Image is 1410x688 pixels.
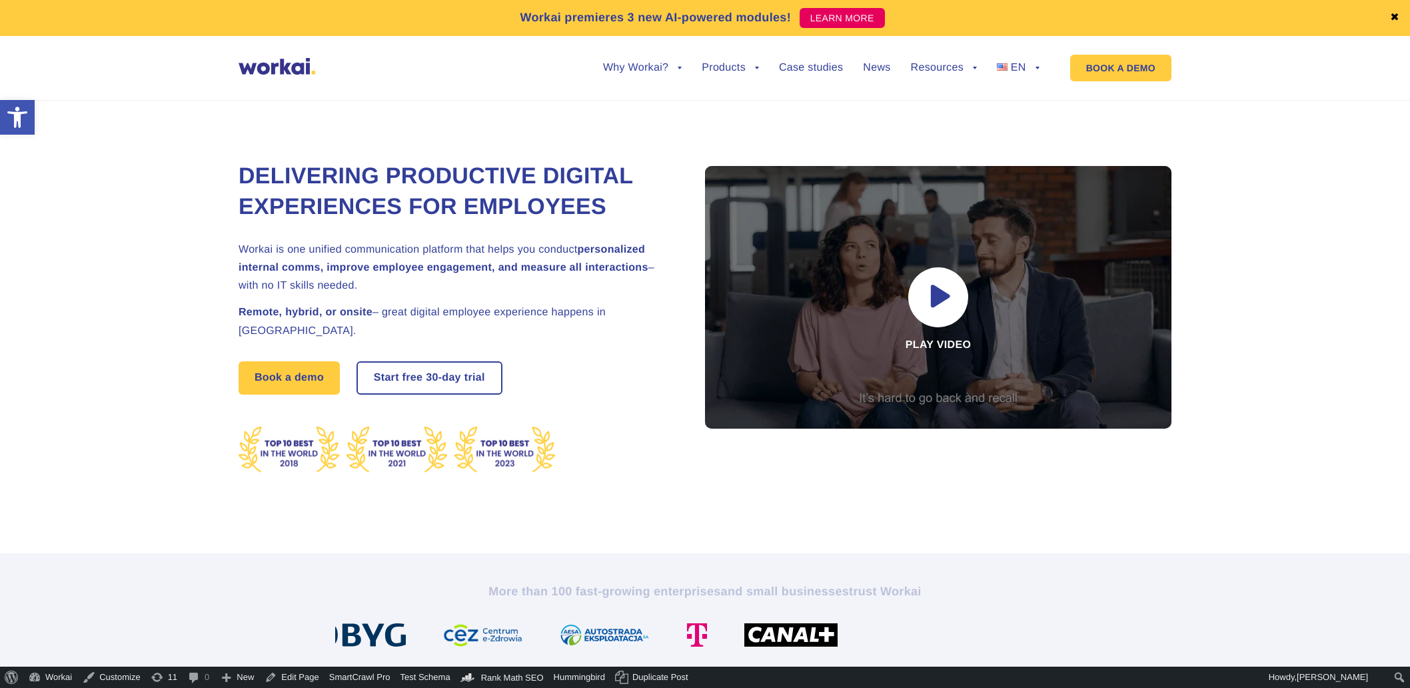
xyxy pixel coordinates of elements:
a: Case studies [779,63,843,73]
span: [PERSON_NAME] [1297,672,1368,682]
h1: Delivering Productive Digital Experiences for Employees [239,161,672,223]
a: News [863,63,890,73]
a: LEARN MORE [800,8,885,28]
a: Customize [77,667,145,688]
a: SmartCrawl Pro [325,667,396,688]
span: New [237,667,254,688]
span: EN [1011,62,1026,73]
i: 30-day [426,373,461,383]
span: 0 [205,667,209,688]
a: ✖ [1390,13,1399,23]
h2: More than 100 fast-growing enterprises trust Workai [335,583,1075,599]
a: Book a demo [239,361,340,395]
a: Test Schema [395,667,455,688]
a: Rank Math Dashboard [456,667,549,688]
span: 11 [168,667,177,688]
span: Duplicate Post [632,667,688,688]
h2: Workai is one unified communication platform that helps you conduct – with no IT skills needed. [239,241,672,295]
a: Howdy, [1264,667,1389,688]
a: Edit Page [259,667,324,688]
h2: – great digital employee experience happens in [GEOGRAPHIC_DATA]. [239,303,672,339]
a: Products [702,63,759,73]
a: Workai [23,667,77,688]
p: Workai premieres 3 new AI-powered modules! [520,9,791,27]
a: Why Workai? [603,63,682,73]
div: Play video [705,166,1171,429]
a: Start free30-daytrial [358,363,501,393]
span: Rank Math SEO [481,673,544,683]
i: and small businesses [721,585,849,598]
a: BOOK A DEMO [1070,55,1171,81]
a: Resources [911,63,977,73]
a: Hummingbird [549,667,610,688]
strong: Remote, hybrid, or onsite [239,307,372,318]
